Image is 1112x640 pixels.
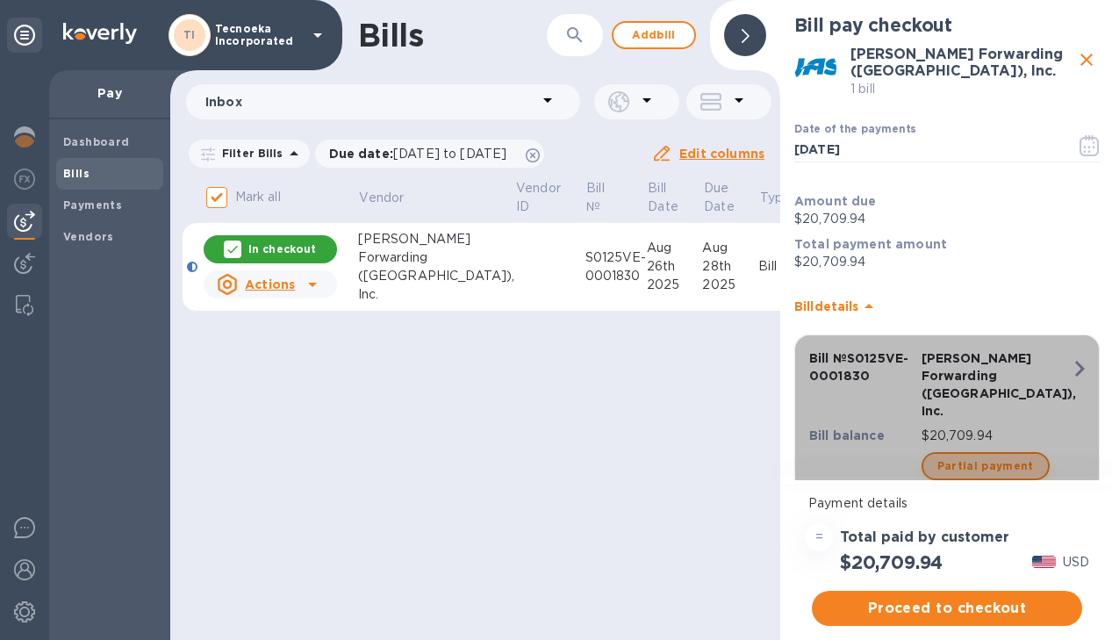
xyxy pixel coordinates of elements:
p: USD [1063,553,1089,572]
p: Due Date [704,179,735,216]
span: Vendor ID [516,179,584,216]
p: $20,709.94 [794,253,1100,271]
p: Filter Bills [215,146,283,161]
button: Bill №S0125VE-0001830[PERSON_NAME] Forwarding ([GEOGRAPHIC_DATA]), Inc.Bill balance$20,709.94Part... [794,334,1100,495]
div: Forwarding [358,248,515,267]
p: Pay [63,84,156,102]
p: $20,709.94 [794,210,1100,228]
p: Bill Date [648,179,678,216]
img: USD [1032,556,1056,568]
b: Amount due [794,194,877,208]
p: Inbox [205,93,537,111]
h2: Bill pay checkout [794,14,1100,36]
button: Addbill [612,21,696,49]
span: Type [760,189,814,207]
div: Billdetails [794,278,1100,334]
p: [PERSON_NAME] Forwarding ([GEOGRAPHIC_DATA]), Inc. [922,349,1071,420]
span: Due Date [704,179,757,216]
b: TI [183,28,196,41]
p: Mark all [235,188,281,206]
b: Vendors [63,230,114,243]
div: Aug [702,239,758,257]
p: 1 bill [850,80,1073,98]
label: Date of the payments [794,124,915,134]
b: Dashboard [63,135,130,148]
div: Bill [758,257,815,276]
button: Partial payment [922,452,1050,480]
div: = [805,523,833,551]
span: Bill Date [648,179,701,216]
div: Inc. [358,285,515,304]
h3: Total paid by customer [840,529,1009,546]
u: Actions [245,277,295,291]
p: Vendor [359,189,404,207]
div: 2025 [702,276,758,294]
b: [PERSON_NAME] Forwarding ([GEOGRAPHIC_DATA]), Inc. [850,46,1063,79]
div: Unpin categories [7,18,42,53]
b: Payments [63,198,122,212]
div: Due date:[DATE] to [DATE] [315,140,545,168]
p: Tecnoeka Incorporated [215,23,303,47]
div: Aug [647,239,703,257]
p: Bill № [586,179,622,216]
h2: $20,709.94 [840,551,943,573]
p: $20,709.94 [922,427,1071,445]
span: Proceed to checkout [826,598,1068,619]
button: Proceed to checkout [812,591,1082,626]
div: 2025 [647,276,703,294]
p: Vendor ID [516,179,561,216]
div: 28th [702,257,758,276]
span: Add bill [628,25,680,46]
div: 26th [647,257,703,276]
b: Bills [63,167,90,180]
div: ([GEOGRAPHIC_DATA]), [358,267,515,285]
p: Type [760,189,792,207]
div: S0125VE-0001830 [585,248,647,285]
h1: Bills [358,17,423,54]
span: [DATE] to [DATE] [393,147,506,161]
div: [PERSON_NAME] [358,230,515,248]
p: Due date : [329,145,516,162]
img: Foreign exchange [14,169,35,190]
p: Bill № S0125VE-0001830 [809,349,915,385]
p: Bill balance [809,427,915,444]
span: Vendor [359,189,427,207]
p: In checkout [248,241,316,256]
p: Payment details [808,494,1086,513]
span: Bill № [586,179,645,216]
u: Edit columns [679,147,764,161]
span: Partial payment [937,456,1034,477]
button: close [1073,47,1100,73]
b: Total payment amount [794,237,947,251]
img: Logo [63,23,137,44]
b: Bill details [794,299,858,313]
